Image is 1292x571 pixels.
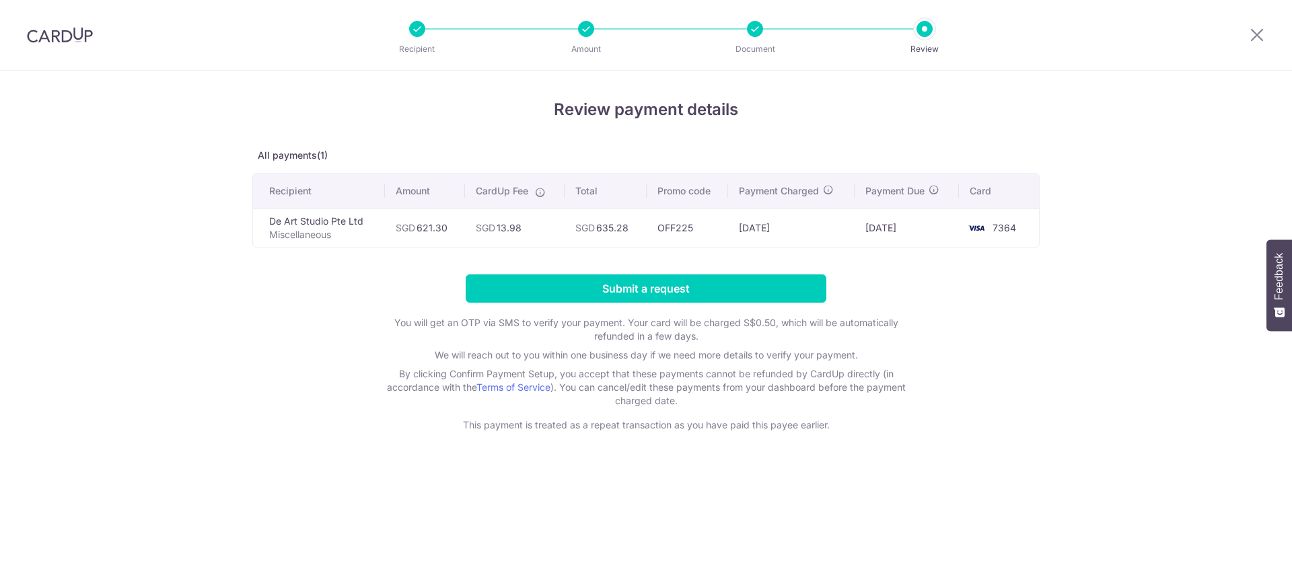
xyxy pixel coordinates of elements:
td: 13.98 [465,208,565,247]
span: 7364 [993,222,1016,233]
span: Payment Charged [739,184,819,198]
p: By clicking Confirm Payment Setup, you accept that these payments cannot be refunded by CardUp di... [377,367,915,408]
span: Feedback [1273,253,1285,300]
span: Payment Due [865,184,925,198]
td: [DATE] [855,208,959,247]
p: Recipient [367,42,467,56]
h4: Review payment details [252,98,1040,122]
td: De Art Studio Pte Ltd [253,208,385,247]
p: All payments(1) [252,149,1040,162]
span: SGD [575,222,595,233]
th: Card [959,174,1039,208]
th: Amount [385,174,465,208]
p: Miscellaneous [269,228,374,241]
p: Document [705,42,805,56]
td: OFF225 [647,208,728,247]
iframe: Opens a widget where you can find more information [1205,531,1279,564]
img: <span class="translation_missing" title="translation missing: en.account_steps.new_confirm_form.b... [963,220,990,236]
th: Promo code [647,174,728,208]
img: CardUp [27,27,93,43]
td: [DATE] [728,208,855,247]
td: 635.28 [565,208,646,247]
td: 621.30 [385,208,465,247]
th: Recipient [253,174,385,208]
th: Total [565,174,646,208]
p: You will get an OTP via SMS to verify your payment. Your card will be charged S$0.50, which will ... [377,316,915,343]
p: Review [875,42,974,56]
span: CardUp Fee [476,184,528,198]
p: Amount [536,42,636,56]
span: SGD [476,222,495,233]
span: SGD [396,222,415,233]
a: Terms of Service [476,381,550,393]
p: We will reach out to you within one business day if we need more details to verify your payment. [377,348,915,362]
input: Submit a request [466,274,826,303]
button: Feedback - Show survey [1266,239,1292,331]
p: This payment is treated as a repeat transaction as you have paid this payee earlier. [377,418,915,432]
